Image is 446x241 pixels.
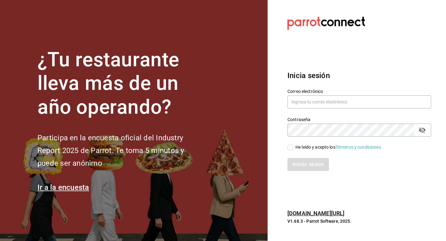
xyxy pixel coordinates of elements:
[335,145,382,150] a: Términos y condiciones.
[287,117,431,121] label: Contraseña
[37,183,89,192] a: Ir a la encuesta
[287,218,431,224] p: V1.68.3 - Parrot Software, 2025.
[37,48,205,119] h1: ¿Tu restaurante lleva más de un año operando?
[295,144,382,151] div: He leído y acepto los
[287,95,431,108] input: Ingresa tu correo electrónico
[287,210,344,217] a: [DOMAIN_NAME][URL]
[37,132,205,169] h2: Participa en la encuesta oficial del Industry Report 2025 de Parrot. Te toma 5 minutos y puede se...
[287,70,431,81] h3: Inicia sesión
[287,89,431,93] label: Correo electrónico
[417,125,427,135] button: passwordField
